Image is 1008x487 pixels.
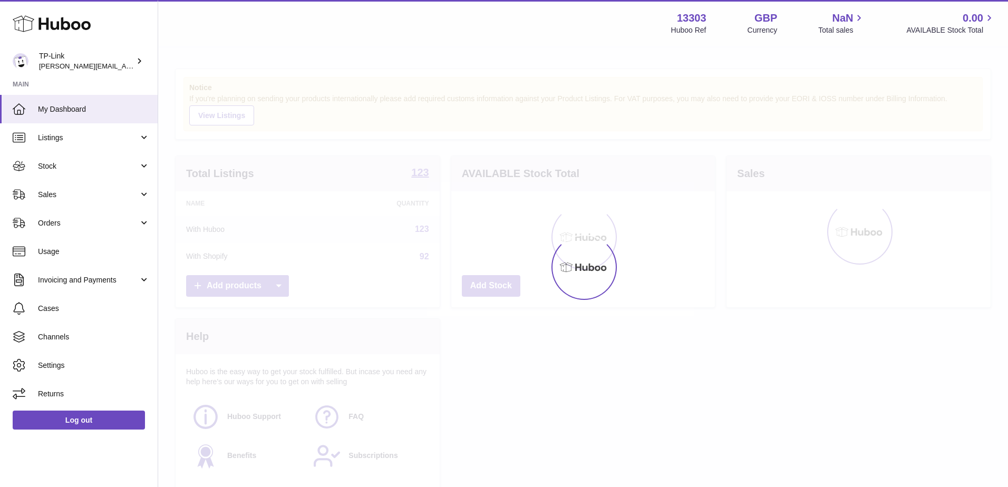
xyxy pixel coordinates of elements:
span: Total sales [818,25,865,35]
a: Log out [13,411,145,430]
div: TP-Link [39,51,134,71]
span: Cases [38,304,150,314]
span: Invoicing and Payments [38,275,139,285]
span: My Dashboard [38,104,150,114]
span: Stock [38,161,139,171]
div: Huboo Ref [671,25,706,35]
a: 0.00 AVAILABLE Stock Total [906,11,995,35]
span: Orders [38,218,139,228]
img: selina.wu@tp-link.com [13,53,28,69]
span: 0.00 [963,11,983,25]
span: [PERSON_NAME][EMAIL_ADDRESS][DOMAIN_NAME] [39,62,211,70]
span: Sales [38,190,139,200]
span: AVAILABLE Stock Total [906,25,995,35]
span: Returns [38,389,150,399]
strong: GBP [754,11,777,25]
span: Settings [38,361,150,371]
span: Usage [38,247,150,257]
strong: 13303 [677,11,706,25]
span: NaN [832,11,853,25]
div: Currency [748,25,778,35]
span: Channels [38,332,150,342]
span: Listings [38,133,139,143]
a: NaN Total sales [818,11,865,35]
